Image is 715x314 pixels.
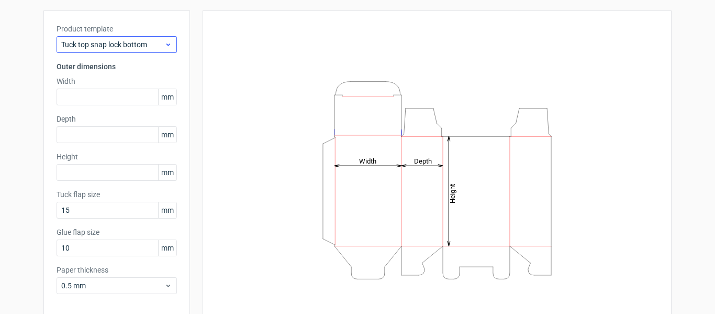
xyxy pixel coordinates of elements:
[158,89,176,105] span: mm
[414,157,432,165] tspan: Depth
[57,24,177,34] label: Product template
[57,76,177,86] label: Width
[61,280,164,291] span: 0.5 mm
[57,189,177,200] label: Tuck flap size
[158,202,176,218] span: mm
[61,39,164,50] span: Tuck top snap lock bottom
[449,183,456,203] tspan: Height
[57,265,177,275] label: Paper thickness
[158,240,176,256] span: mm
[57,151,177,162] label: Height
[57,114,177,124] label: Depth
[57,61,177,72] h3: Outer dimensions
[158,165,176,180] span: mm
[57,227,177,237] label: Glue flap size
[359,157,376,165] tspan: Width
[158,127,176,143] span: mm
